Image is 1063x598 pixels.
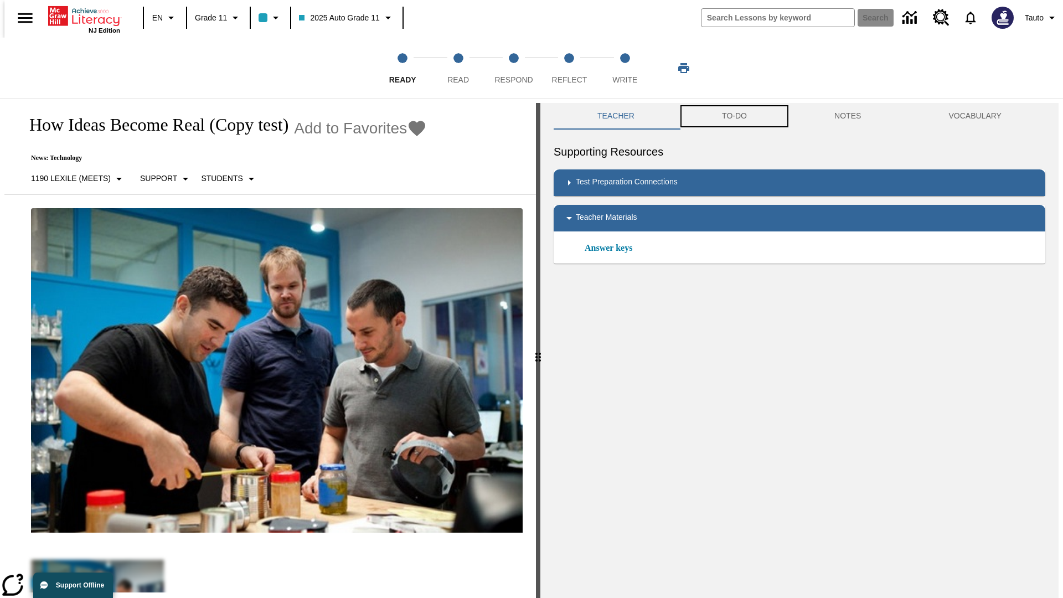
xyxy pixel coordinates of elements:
p: Test Preparation Connections [576,176,678,189]
div: Teacher Materials [554,205,1045,231]
button: Read step 2 of 5 [426,38,490,99]
span: Read [447,75,469,84]
button: NOTES [791,103,905,130]
span: EN [152,12,163,24]
button: Language: EN, Select a language [147,8,183,28]
div: Home [48,4,120,34]
p: 1190 Lexile (Meets) [31,173,111,184]
button: Support Offline [33,573,113,598]
p: Students [201,173,242,184]
span: Respond [494,75,533,84]
div: Press Enter or Spacebar and then press right and left arrow keys to move the slider [536,103,540,598]
span: Reflect [552,75,587,84]
a: Answer keys, Will open in new browser window or tab [585,241,632,255]
button: Print [666,58,701,78]
p: News: Technology [18,154,427,162]
button: Ready step 1 of 5 [370,38,435,99]
span: Tauto [1025,12,1044,24]
button: Scaffolds, Support [136,169,197,189]
div: activity [540,103,1059,598]
button: Select Lexile, 1190 Lexile (Meets) [27,169,130,189]
h6: Supporting Resources [554,143,1045,161]
span: 2025 Auto Grade 11 [299,12,379,24]
span: Add to Favorites [294,120,407,137]
button: TO-DO [678,103,791,130]
button: VOCABULARY [905,103,1045,130]
p: Support [140,173,177,184]
a: Data Center [896,3,926,33]
div: reading [4,103,536,592]
button: Select a new avatar [985,3,1020,32]
input: search field [701,9,854,27]
button: Class color is light blue. Change class color [254,8,287,28]
span: NJ Edition [89,27,120,34]
span: Grade 11 [195,12,227,24]
button: Select Student [197,169,262,189]
a: Notifications [956,3,985,32]
button: Respond step 3 of 5 [482,38,546,99]
div: Test Preparation Connections [554,169,1045,196]
button: Profile/Settings [1020,8,1063,28]
button: Grade: Grade 11, Select a grade [190,8,246,28]
button: Open side menu [9,2,42,34]
h1: How Ideas Become Real (Copy test) [18,115,288,135]
button: Write step 5 of 5 [593,38,657,99]
img: Quirky founder Ben Kaufman tests a new product with co-worker Gaz Brown and product inventor Jon ... [31,208,523,533]
span: Write [612,75,637,84]
button: Teacher [554,103,678,130]
div: Instructional Panel Tabs [554,103,1045,130]
span: Ready [389,75,416,84]
button: Reflect step 4 of 5 [537,38,601,99]
a: Resource Center, Will open in new tab [926,3,956,33]
p: Teacher Materials [576,212,637,225]
span: Support Offline [56,581,104,589]
img: Avatar [992,7,1014,29]
button: Class: 2025 Auto Grade 11, Select your class [295,8,399,28]
button: Add to Favorites - How Ideas Become Real (Copy test) [294,118,427,138]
